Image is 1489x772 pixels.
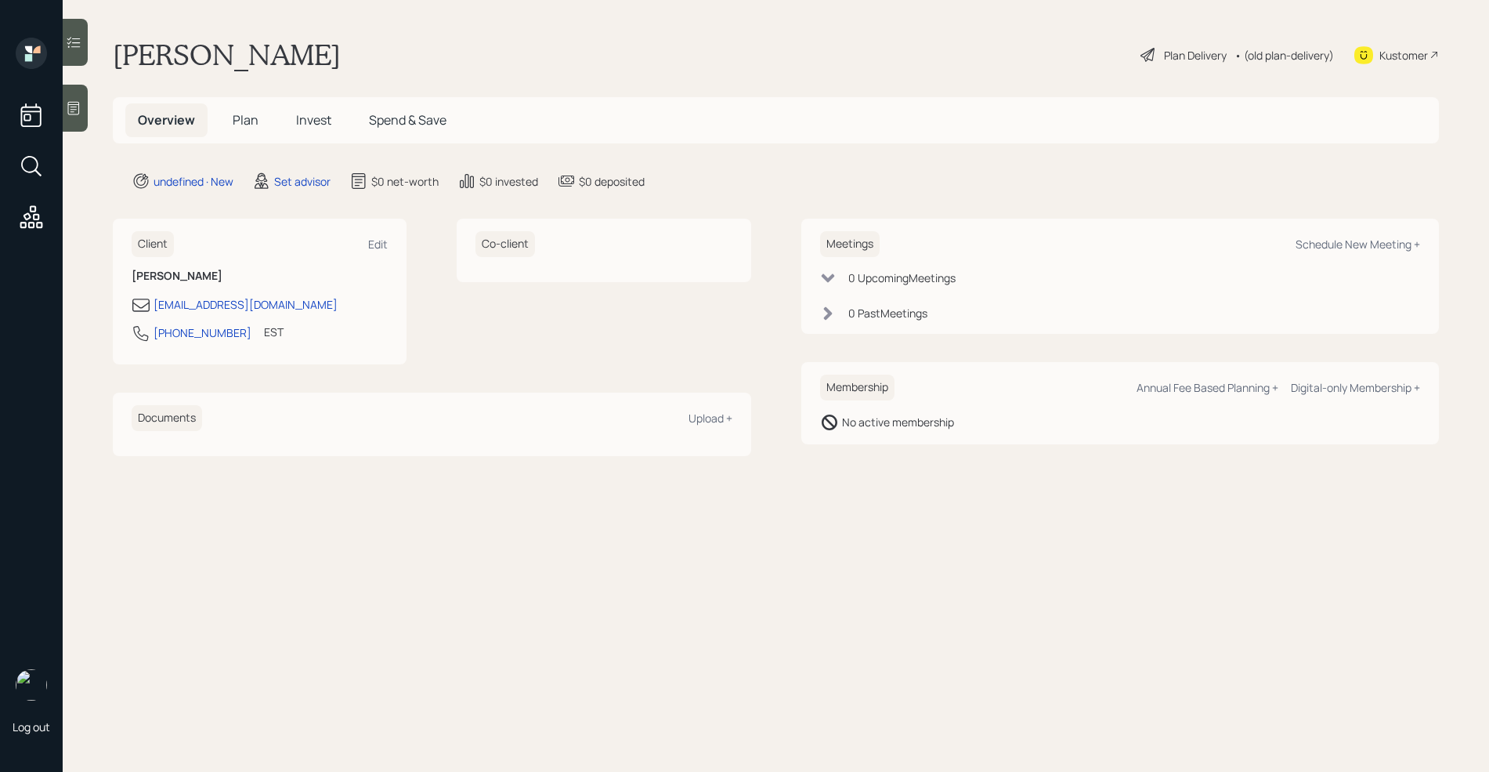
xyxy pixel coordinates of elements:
h6: Documents [132,405,202,431]
div: Kustomer [1379,47,1428,63]
div: 0 Past Meeting s [848,305,927,321]
div: No active membership [842,414,954,430]
div: $0 net-worth [371,173,439,190]
div: 0 Upcoming Meeting s [848,270,956,286]
span: Spend & Save [369,111,446,129]
h6: Meetings [820,231,880,257]
span: Plan [233,111,258,129]
div: [PHONE_NUMBER] [154,324,251,341]
div: Set advisor [274,173,331,190]
h1: [PERSON_NAME] [113,38,341,72]
h6: [PERSON_NAME] [132,270,388,283]
div: Plan Delivery [1164,47,1227,63]
div: EST [264,324,284,340]
h6: Membership [820,375,894,400]
div: Schedule New Meeting + [1296,237,1420,252]
h6: Client [132,231,174,257]
h6: Co-client [475,231,535,257]
div: Edit [368,237,388,252]
img: retirable_logo.png [16,669,47,701]
span: Overview [138,111,195,129]
div: • (old plan-delivery) [1234,47,1334,63]
div: Annual Fee Based Planning + [1137,380,1278,395]
div: $0 invested [479,173,538,190]
div: [EMAIL_ADDRESS][DOMAIN_NAME] [154,296,338,313]
div: Upload + [688,411,732,426]
div: $0 deposited [579,173,645,190]
div: Digital-only Membership + [1291,380,1420,395]
span: Invest [296,111,331,129]
div: Log out [13,719,50,734]
div: undefined · New [154,173,233,190]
